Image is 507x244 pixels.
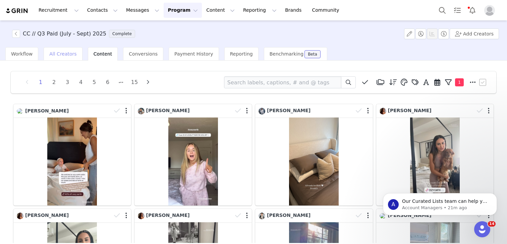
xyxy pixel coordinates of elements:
button: Recruitment [35,3,83,18]
span: [PERSON_NAME] [25,213,69,218]
img: 17715376--s.jpg [17,108,23,114]
iframe: Intercom notifications message [373,179,507,226]
img: cf79ef5d-98b6-40fa-a6ef-f56104f517a0.jpg [138,108,145,114]
button: Contacts [83,3,122,18]
span: [PERSON_NAME] [146,213,190,218]
iframe: Intercom live chat [474,221,490,237]
input: Search labels, captions, # and @ tags [224,76,341,88]
li: 2 [49,78,59,87]
span: Workflow [11,51,33,57]
span: Benchmarking [270,51,303,57]
button: Content [202,3,239,18]
img: 7b6aedad-8b7a-4d68-84c0-fba655e508b4--s.jpg [380,108,386,114]
button: Messages [122,3,163,18]
li: 3 [62,78,72,87]
span: [object Object] [12,30,138,38]
img: grin logo [5,8,29,14]
span: Complete [109,30,135,38]
button: Profile [480,5,502,16]
a: Tasks [450,3,465,18]
span: [PERSON_NAME] [146,108,190,113]
li: 15 [129,78,139,87]
div: Beta [308,52,317,56]
span: [PERSON_NAME] [25,108,69,113]
span: Conversions [129,51,158,57]
span: [PERSON_NAME] [267,213,311,218]
button: Add Creators [450,28,499,39]
span: [PERSON_NAME] [388,108,432,113]
li: 6 [103,78,113,87]
button: 1 [443,77,467,87]
h3: CC // Q3 Paid (July - Sept) 2025 [23,30,106,38]
img: 25078079--s.jpg [259,213,265,219]
li: 1 [36,78,46,87]
a: Brands [281,3,307,18]
li: 4 [76,78,86,87]
span: [PERSON_NAME] [267,108,311,113]
button: Search [435,3,450,18]
button: Notifications [465,3,480,18]
img: placeholder-profile.jpg [484,5,495,16]
span: All Creators [49,51,76,57]
img: 6955413--s.jpg [259,108,265,114]
button: Program [164,3,202,18]
img: 7b6aedad-8b7a-4d68-84c0-fba655e508b4--s.jpg [17,213,23,219]
img: 7b6aedad-8b7a-4d68-84c0-fba655e508b4--s.jpg [138,213,145,219]
span: 14 [488,221,496,227]
span: Content [94,51,112,57]
span: Payment History [174,51,213,57]
span: Reporting [230,51,253,57]
span: 1 [455,78,464,86]
button: Reporting [239,3,281,18]
li: 5 [89,78,99,87]
a: Community [308,3,346,18]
